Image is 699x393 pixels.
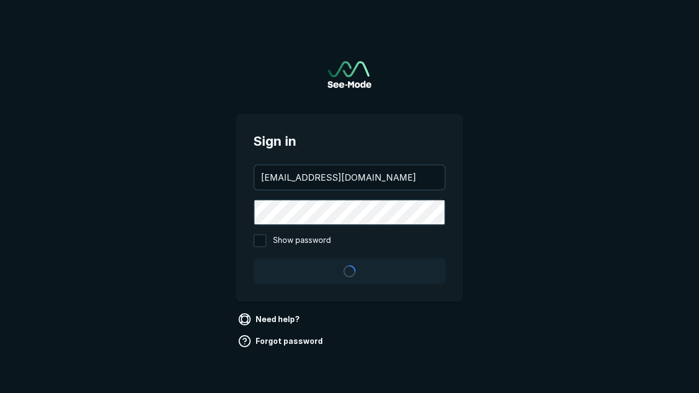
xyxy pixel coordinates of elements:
span: Sign in [253,132,446,151]
span: Show password [273,234,331,247]
a: Go to sign in [328,61,371,88]
a: Need help? [236,311,304,328]
img: See-Mode Logo [328,61,371,88]
input: your@email.com [254,165,445,189]
a: Forgot password [236,332,327,350]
